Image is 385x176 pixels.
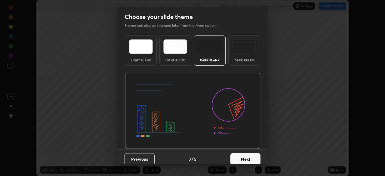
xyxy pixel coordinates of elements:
[198,59,222,62] div: Dark Blank
[194,156,196,162] h4: 5
[163,59,187,62] div: Light Ruled
[163,39,187,54] img: lightRuledTheme.5fabf969.svg
[129,39,153,54] img: lightTheme.e5ed3b09.svg
[230,153,260,165] button: Next
[192,156,193,162] h4: /
[125,73,260,149] img: darkThemeBanner.d06ce4a2.svg
[189,156,191,162] h4: 3
[198,39,222,54] img: darkTheme.f0cc69e5.svg
[125,153,155,165] button: Previous
[125,23,222,28] p: Theme can also be changed later from the More option
[129,59,153,62] div: Light Blank
[125,13,193,21] h2: Choose your slide theme
[232,59,256,62] div: Dark Ruled
[232,39,256,54] img: darkRuledTheme.de295e13.svg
